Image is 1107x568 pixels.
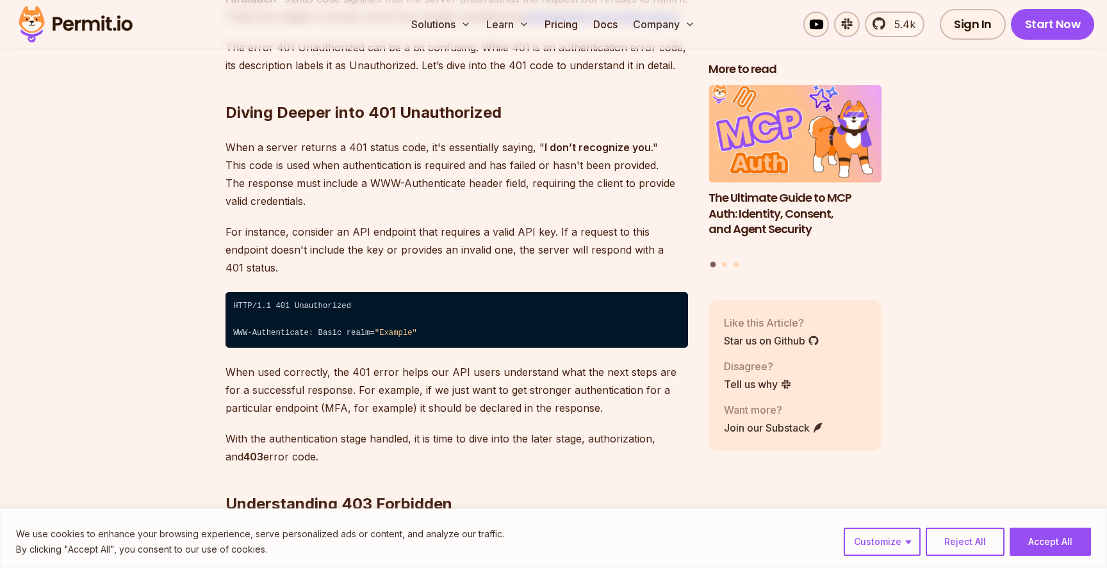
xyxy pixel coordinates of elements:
p: Want more? [724,402,824,417]
strong: I don’t recognize you [545,141,651,154]
button: Reject All [926,528,1004,556]
button: Customize [844,528,921,556]
a: Tell us why [724,376,792,391]
p: When a server returns a 401 status code, it's essentially saying, " ." This code is used when aut... [225,138,688,210]
p: The error 401 Unauthorized can be a bit confusing. While 401 is an authentication error code, its... [225,38,688,74]
strong: 403 [243,450,263,463]
div: Posts [709,85,881,269]
p: By clicking "Accept All", you consent to our use of cookies. [16,542,504,557]
img: The Ultimate Guide to MCP Auth: Identity, Consent, and Agent Security [709,85,881,183]
a: Star us on Github [724,332,819,348]
li: 1 of 3 [709,85,881,254]
img: Permit logo [13,3,138,46]
a: Sign In [940,9,1006,40]
h3: The Ultimate Guide to MCP Auth: Identity, Consent, and Agent Security [709,190,881,237]
button: Company [628,12,700,37]
button: Learn [481,12,534,37]
a: Join our Substack [724,419,824,435]
p: With the authentication stage handled, it is time to dive into the later stage, authorization, an... [225,430,688,466]
code: HTTP/1.1 401 Unauthorized ⁠ WWW-Authenticate: Basic realm= [225,292,688,348]
a: Pricing [539,12,583,37]
button: Go to slide 2 [722,261,727,266]
h2: Understanding 403 Forbidden [225,442,688,514]
a: The Ultimate Guide to MCP Auth: Identity, Consent, and Agent SecurityThe Ultimate Guide to MCP Au... [709,85,881,254]
p: Disagree? [724,358,792,373]
p: Like this Article? [724,314,819,330]
a: Docs [588,12,623,37]
button: Go to slide 1 [710,261,716,267]
p: For instance, consider an API endpoint that requires a valid API key. If a request to this endpoi... [225,223,688,277]
span: "Example" [375,329,417,337]
button: Go to slide 3 [734,261,739,266]
a: Start Now [1011,9,1095,40]
span: 5.4k [887,17,915,32]
a: 5.4k [865,12,924,37]
h2: Diving Deeper into 401 Unauthorized [225,51,688,123]
button: Solutions [406,12,476,37]
p: We use cookies to enhance your browsing experience, serve personalized ads or content, and analyz... [16,526,504,542]
h2: More to read [709,61,881,77]
button: Accept All [1010,528,1091,556]
p: When used correctly, the 401 error helps our API users understand what the next steps are for a s... [225,363,688,417]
